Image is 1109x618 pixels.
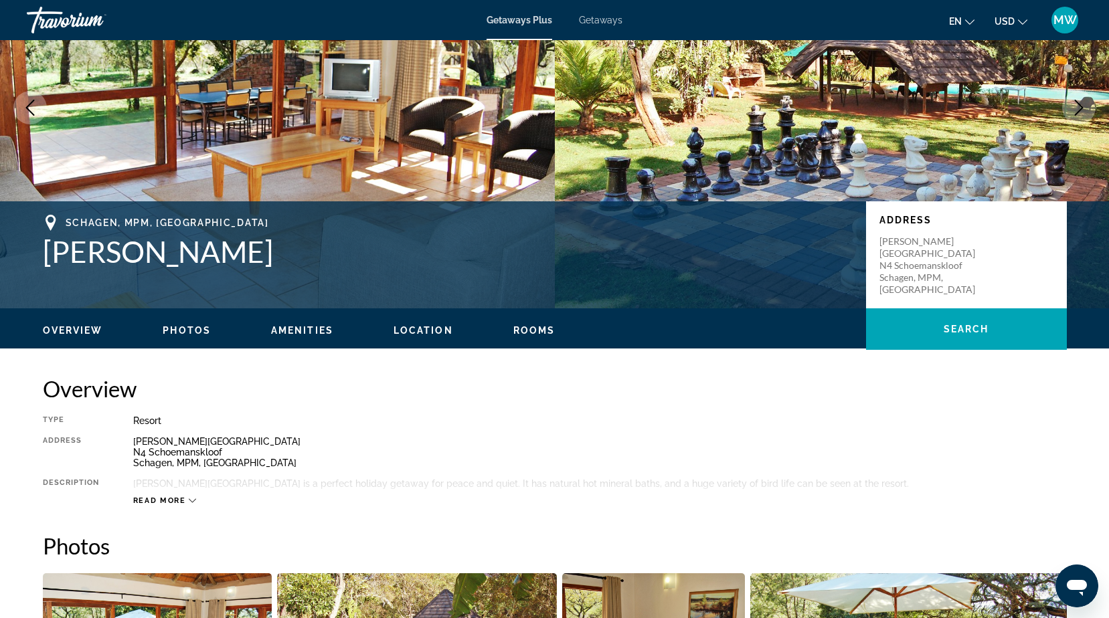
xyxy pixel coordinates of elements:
[43,415,100,426] div: Type
[879,235,987,296] p: [PERSON_NAME][GEOGRAPHIC_DATA] N4 Schoemanskloof Schagen, MPM, [GEOGRAPHIC_DATA]
[513,324,556,336] button: Rooms
[43,324,103,336] button: Overview
[43,478,100,489] div: Description
[163,325,211,336] span: Photos
[879,215,1053,225] p: Address
[1053,13,1077,27] span: MW
[27,3,161,37] a: Travorium
[944,324,989,334] span: Search
[163,324,211,336] button: Photos
[1047,6,1082,34] button: User Menu
[133,496,186,505] span: Read more
[133,436,1067,468] div: [PERSON_NAME][GEOGRAPHIC_DATA] N4 Schoemanskloof Schagen, MPM, [GEOGRAPHIC_DATA]
[1055,564,1098,607] iframe: Button to launch messaging window
[13,91,47,124] button: Previous image
[43,532,1067,559] h2: Photos
[43,325,103,336] span: Overview
[394,324,453,336] button: Location
[66,217,269,228] span: Schagen, MPM, [GEOGRAPHIC_DATA]
[271,324,333,336] button: Amenities
[43,375,1067,402] h2: Overview
[394,325,453,336] span: Location
[1062,91,1096,124] button: Next image
[949,11,974,31] button: Change language
[43,234,853,269] h1: [PERSON_NAME]
[271,325,333,336] span: Amenities
[866,308,1067,350] button: Search
[949,16,962,27] span: en
[995,16,1015,27] span: USD
[579,15,622,25] a: Getaways
[487,15,552,25] a: Getaways Plus
[995,11,1027,31] button: Change currency
[133,415,1067,426] div: Resort
[133,496,197,506] button: Read more
[43,436,100,468] div: Address
[513,325,556,336] span: Rooms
